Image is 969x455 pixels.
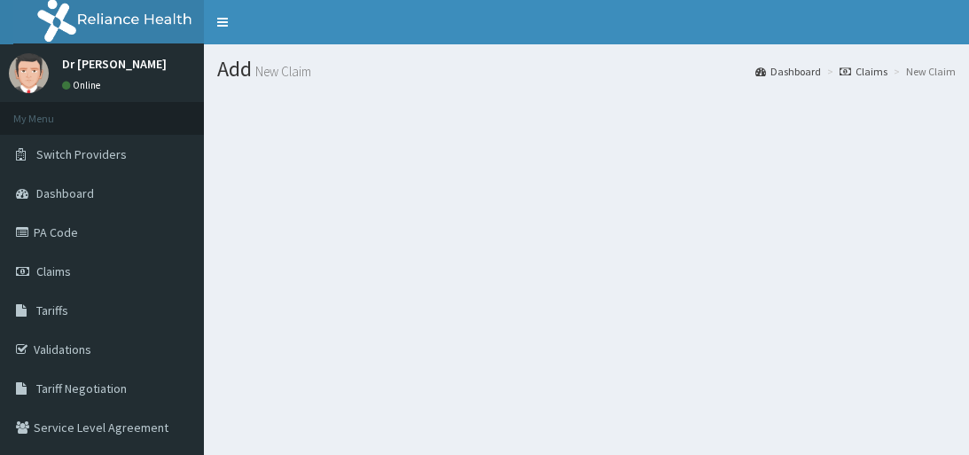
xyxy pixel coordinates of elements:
[217,58,956,81] h1: Add
[36,302,68,318] span: Tariffs
[36,185,94,201] span: Dashboard
[889,64,956,79] li: New Claim
[36,263,71,279] span: Claims
[36,146,127,162] span: Switch Providers
[36,380,127,396] span: Tariff Negotiation
[9,53,49,93] img: User Image
[755,64,821,79] a: Dashboard
[62,58,167,70] p: Dr [PERSON_NAME]
[62,79,105,91] a: Online
[252,65,311,78] small: New Claim
[840,64,887,79] a: Claims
